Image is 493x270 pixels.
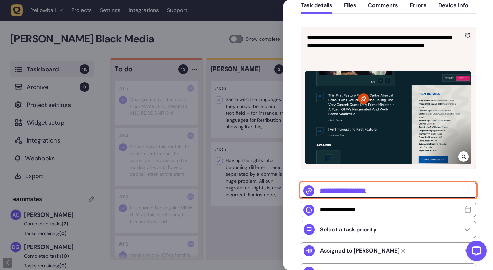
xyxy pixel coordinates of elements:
strong: Harry Robinson [320,247,400,254]
button: Task details [301,2,332,14]
iframe: LiveChat chat widget [461,238,490,267]
button: Device info [438,2,468,14]
p: Select a task priority [320,226,377,233]
button: Files [344,2,356,14]
button: Comments [368,2,398,14]
button: Errors [410,2,427,14]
